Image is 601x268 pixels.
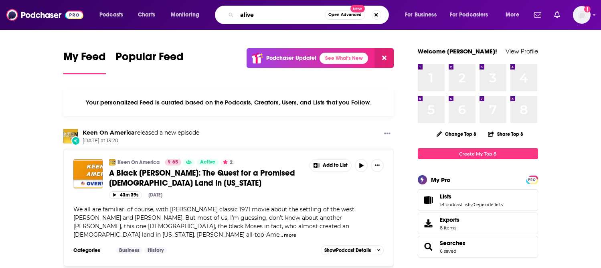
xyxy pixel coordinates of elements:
div: Your personalized Feed is curated based on the Podcasts, Creators, Users, and Lists that you Follow. [63,89,394,116]
a: 0 episode lists [472,202,503,207]
img: A Black Moses: The Quest for a Promised African-American Land in Oklahoma [73,159,103,188]
a: Business [116,247,143,254]
button: more [284,232,296,239]
span: 8 items [440,225,459,231]
button: Change Top 8 [432,129,482,139]
a: Keen On America [83,129,135,136]
span: Exports [440,216,459,223]
a: PRO [527,176,537,182]
a: Show notifications dropdown [531,8,544,22]
span: Lists [418,189,538,211]
button: Open AdvancedNew [325,10,365,20]
img: Podchaser - Follow, Share and Rate Podcasts [6,7,83,23]
button: open menu [445,8,500,21]
span: PRO [527,177,537,183]
a: View Profile [506,47,538,55]
button: open menu [399,8,447,21]
div: My Pro [431,176,451,184]
span: For Business [405,9,437,20]
span: Add to List [323,162,348,168]
svg: Add a profile image [584,6,591,12]
a: 18 podcast lists [440,202,471,207]
span: New [350,5,365,12]
span: Searches [418,236,538,258]
a: History [144,247,167,254]
span: My Feed [63,50,106,68]
button: 43m 39s [109,191,142,199]
button: Show More Button [310,160,352,172]
div: Search podcasts, credits, & more... [223,6,397,24]
span: Logged in as megcassidy [573,6,591,24]
button: Share Top 8 [488,126,524,142]
a: My Feed [63,50,106,74]
span: Open Advanced [328,13,362,17]
a: See What's New [320,53,368,64]
button: 2 [221,159,235,166]
img: Keen On America [63,129,78,143]
a: Lists [440,193,503,200]
span: Podcasts [99,9,123,20]
h3: Categories [73,247,109,254]
a: Create My Top 8 [418,148,538,159]
a: Searches [421,241,437,252]
input: Search podcasts, credits, & more... [237,8,325,21]
button: ShowPodcast Details [321,245,384,255]
a: Welcome [PERSON_NAME]! [418,47,497,55]
button: open menu [165,8,210,21]
span: Monitoring [171,9,199,20]
span: Show Podcast Details [324,248,371,253]
div: [DATE] [148,192,162,198]
span: ... [279,231,283,238]
span: Active [200,158,215,166]
span: For Podcasters [450,9,488,20]
button: open menu [500,8,529,21]
span: A Black [PERSON_NAME]: The Quest for a Promised [DEMOGRAPHIC_DATA] Land in [US_STATE] [109,168,295,188]
a: Keen On America [117,159,160,166]
a: Lists [421,194,437,206]
span: , [471,202,472,207]
button: Show More Button [381,129,394,139]
p: Podchaser Update! [266,55,316,61]
span: Lists [440,193,451,200]
button: open menu [94,8,134,21]
a: Searches [440,239,465,247]
span: 65 [172,158,178,166]
span: Popular Feed [115,50,184,68]
a: Exports [418,213,538,234]
span: Charts [138,9,155,20]
a: Active [197,159,219,166]
div: New Episode [71,136,80,145]
h3: released a new episode [83,129,199,137]
button: Show profile menu [573,6,591,24]
a: Charts [133,8,160,21]
a: 65 [165,159,181,166]
a: 6 saved [440,248,456,254]
a: A Black [PERSON_NAME]: The Quest for a Promised [DEMOGRAPHIC_DATA] Land in [US_STATE] [109,168,304,188]
span: We all are familiar, of course, with [PERSON_NAME] classic 1971 movie about the settling of the w... [73,206,356,238]
span: [DATE] at 13:20 [83,137,199,144]
img: Keen On America [109,159,115,166]
a: Show notifications dropdown [551,8,563,22]
span: Exports [421,218,437,229]
span: More [506,9,519,20]
img: User Profile [573,6,591,24]
button: Show More Button [371,159,384,172]
a: Popular Feed [115,50,184,74]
